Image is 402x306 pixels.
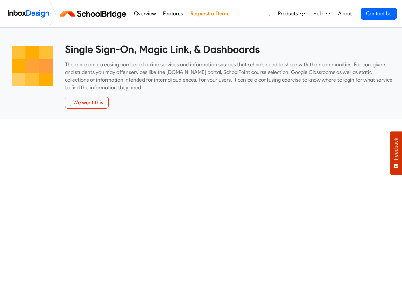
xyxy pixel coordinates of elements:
[132,7,158,20] a: Overview
[59,6,130,21] img: schoolbridge logo
[275,7,307,20] a: Products
[336,7,354,20] a: About
[188,7,231,20] a: Request a Demo
[278,10,300,18] span: Products
[65,97,109,109] button: We want this
[313,10,326,18] span: Help
[65,61,392,91] p: There are an increasing number of online services and information sources that schools need to sh...
[161,7,185,20] a: Features
[393,138,399,160] span: Feedback
[390,131,402,175] button: Feedback - Show survey
[361,8,397,20] a: Contact Us
[65,43,392,56] heading: Single Sign-On, Magic Link, & Dashboards
[10,43,55,89] img: 2022_01_13_icon_grid.svg
[311,7,333,20] a: Help
[73,99,103,106] span: We want this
